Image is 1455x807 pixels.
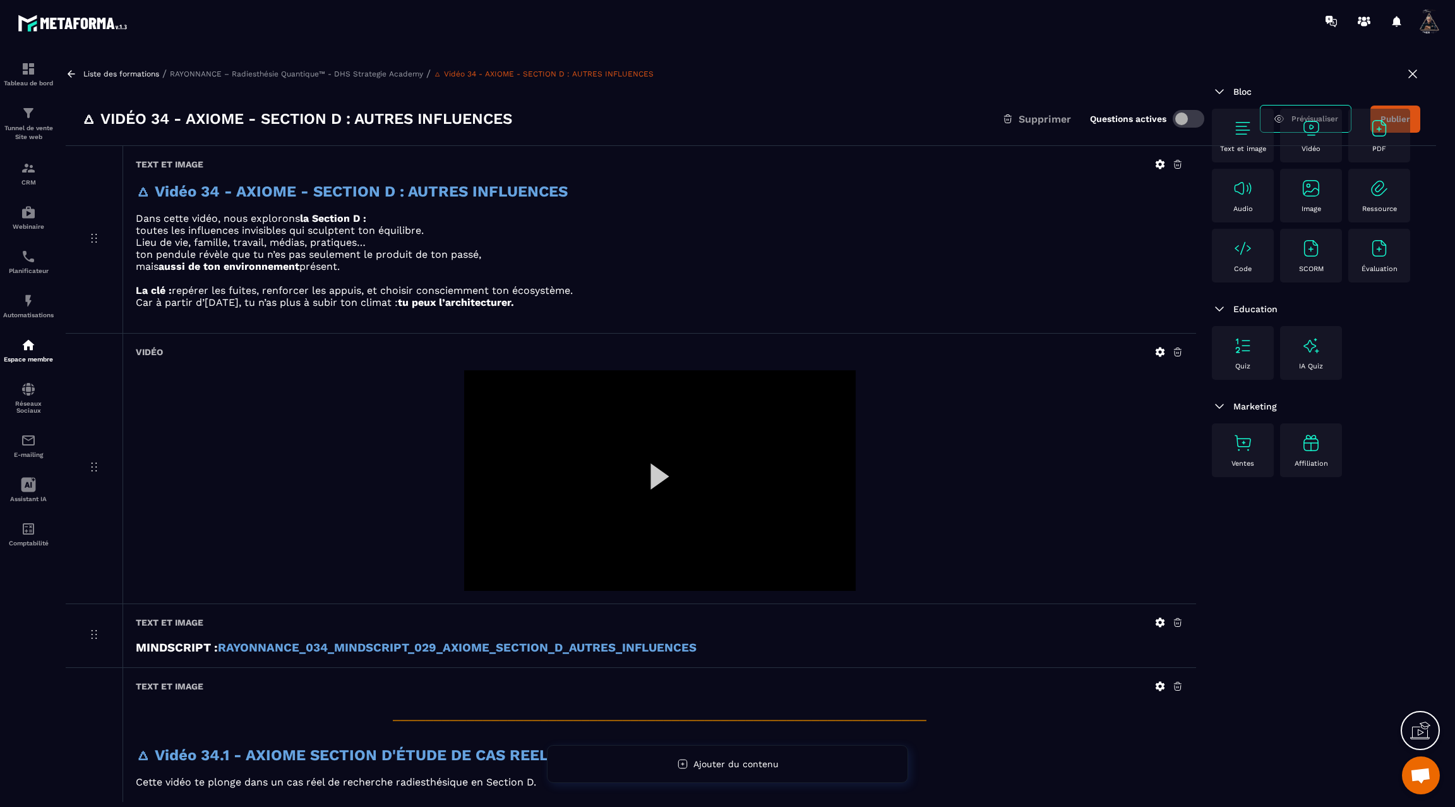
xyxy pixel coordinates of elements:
img: text-image no-wra [1233,433,1253,453]
a: automationsautomationsWebinaire [3,195,54,240]
span: Cette vidéo te plonge dans un cas réel de recherche radiesthésique en Section D. [136,776,536,788]
a: formationformationTunnel de vente Site web [3,96,54,151]
a: emailemailE-mailing [3,423,54,468]
a: automationsautomationsEspace membre [3,328,54,372]
img: accountant [21,521,36,537]
span: Lieu de vie, famille, travail, médias, pratiques… [136,236,366,248]
a: accountantaccountantComptabilité [3,512,54,556]
p: Text et image [1220,145,1266,153]
img: text-image no-wra [1369,178,1389,198]
p: Code [1234,265,1252,273]
strong: tu peux l’architecturer. [398,296,514,308]
img: formation [21,161,36,176]
h6: Text et image [136,159,203,169]
strong: MINDSCRIPT : [136,641,218,655]
span: Dans cette vidéo, nous explorons [136,212,300,224]
img: text-image [1301,433,1321,453]
h3: 🜂 Vidéo 34 - AXIOME - SECTION D : AUTRES INFLUENCES [81,109,512,129]
a: RAYONNANCE_034_MINDSCRIPT_029_AXIOME_SECTION_D_AUTRES_INFLUENCES [218,641,697,655]
p: E-mailing [3,451,54,458]
p: Image [1302,205,1321,213]
p: IA Quiz [1299,362,1323,370]
img: arrow-down [1212,301,1227,317]
p: PDF [1372,145,1386,153]
a: formationformationCRM [3,151,54,195]
img: text-image no-wra [1369,238,1389,258]
img: automations [21,293,36,308]
p: Affiliation [1295,459,1328,468]
span: toutes les influences invisibles qui sculptent ton équilibre. [136,224,424,236]
p: Évaluation [1362,265,1398,273]
span: mais [136,260,159,272]
p: Assistant IA [3,495,54,502]
a: Assistant IA [3,468,54,512]
img: text-image no-wra [1301,178,1321,198]
p: SCORM [1299,265,1324,273]
span: / [162,68,167,80]
span: Marketing [1233,401,1277,411]
img: scheduler [21,249,36,264]
img: email [21,433,36,448]
img: text-image no-wra [1301,238,1321,258]
span: présent. [299,260,340,272]
p: Webinaire [3,223,54,230]
img: automations [21,337,36,353]
span: Ajouter du contenu [693,759,779,769]
a: 🜂 Vidéo 34 - AXIOME - SECTION D : AUTRES INFLUENCES [434,70,654,78]
span: Bloc [1233,87,1252,97]
img: text-image no-wra [1233,118,1253,138]
div: Ouvrir le chat [1402,756,1440,794]
label: Questions actives [1090,114,1166,124]
img: text-image no-wra [1233,336,1253,356]
strong: La clé : [136,284,172,296]
img: automations [21,205,36,220]
p: Audio [1233,205,1253,213]
h6: Text et image [136,681,203,691]
p: Ventes [1231,459,1254,468]
img: social-network [21,382,36,397]
p: Ressource [1362,205,1397,213]
a: formationformationTableau de bord [3,52,54,96]
p: Tableau de bord [3,80,54,87]
strong: aussi de ton environnement [159,260,299,272]
p: Tunnel de vente Site web [3,124,54,142]
img: formation [21,106,36,121]
img: text-image no-wra [1233,178,1253,198]
strong: la Section D : [300,212,366,224]
span: / [426,68,431,80]
img: text-image no-wra [1369,118,1389,138]
h6: Vidéo [136,347,163,357]
img: text-image [1301,336,1321,356]
img: arrow-down [1212,84,1227,99]
span: Supprimer [1019,113,1071,125]
img: formation [21,61,36,76]
span: Car à partir d’[DATE], tu n’as plus à subir ton climat : [136,296,398,308]
p: Planificateur [3,267,54,274]
a: Liste des formations [83,70,159,78]
a: schedulerschedulerPlanificateur [3,240,54,284]
strong: 🜂 Vidéo 34 - AXIOME - SECTION D : AUTRES INFLUENCES [136,183,568,200]
span: repérer les fuites, renforcer les appuis, et choisir consciemment ton écosystème. [172,284,573,296]
strong: 🜂 Vidéo 34.1 - AXIOME SECTION D'ÉTUDE DE CAS REEL AUTRES INFLUENCES [136,746,711,764]
span: Education [1233,304,1278,314]
p: Réseaux Sociaux [3,400,54,414]
a: RAYONNANCE – Radiesthésie Quantique™ - DHS Strategie Academy [170,70,423,78]
a: automationsautomationsAutomatisations [3,284,54,328]
p: Comptabilité [3,540,54,547]
img: arrow-down [1212,399,1227,414]
img: logo [18,11,131,35]
img: text-image no-wra [1233,238,1253,258]
span: ton pendule révèle que tu n’es pas seulement le produit de ton passé, [136,248,481,260]
span: _________________________________________________________________ [393,705,926,722]
p: Automatisations [3,312,54,319]
h6: Text et image [136,617,203,628]
img: text-image no-wra [1301,118,1321,138]
p: Vidéo [1302,145,1320,153]
a: social-networksocial-networkRéseaux Sociaux [3,372,54,423]
p: Quiz [1235,362,1250,370]
p: Espace membre [3,356,54,363]
p: CRM [3,179,54,186]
